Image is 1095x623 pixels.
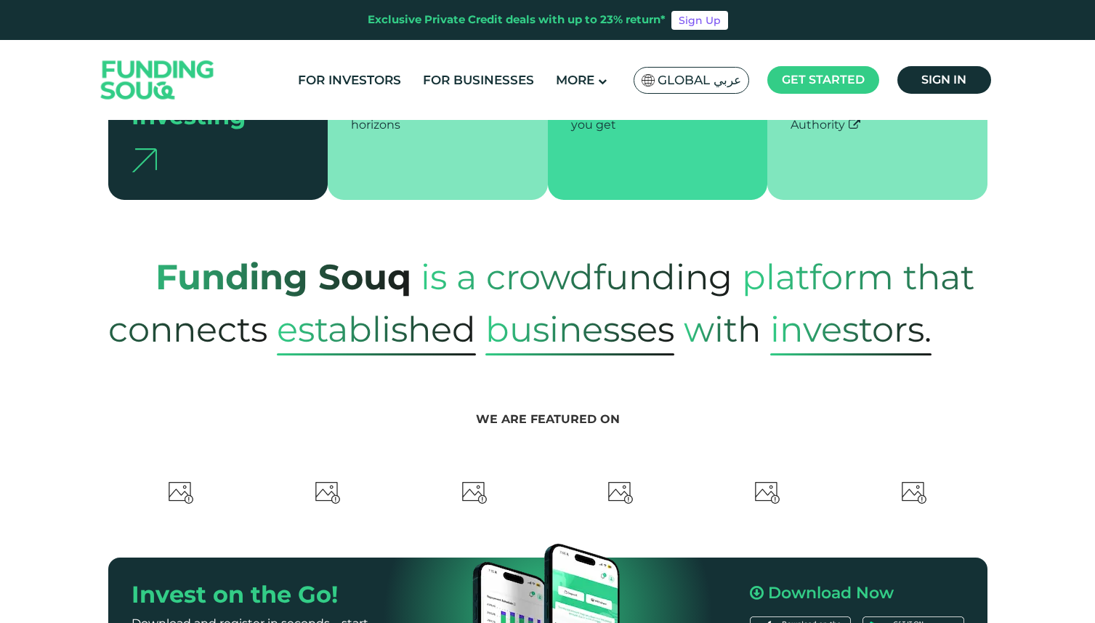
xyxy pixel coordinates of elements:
img: arrow [132,148,157,172]
span: Global عربي [658,72,741,89]
img: Forbes Logo [314,479,342,507]
a: Sign Up [671,11,728,30]
div: Exclusive Private Credit deals with up to 23% return* [368,12,666,28]
span: Get started [782,73,865,87]
img: Asharq Business Logo [461,479,488,507]
span: Sign in [921,73,966,87]
img: Arab News Logo [607,479,634,507]
span: Download Now [768,583,894,603]
img: FTLogo Logo [167,479,195,507]
span: More [556,73,594,87]
a: For Investors [294,68,405,92]
span: We are featured on [476,412,620,426]
img: Yahoo Finance Logo [900,479,928,507]
img: Logo [86,44,229,117]
span: established [277,303,476,355]
span: Businesses [485,303,674,355]
span: platform that connects [108,241,974,365]
a: For Businesses [419,68,538,92]
strong: Funding Souq [155,256,411,298]
img: IFG Logo [753,479,781,507]
span: is a crowdfunding [421,241,732,313]
a: Sign in [897,66,991,94]
span: Investors. [770,303,932,355]
span: Invest on the Go! [132,580,338,608]
span: with [684,294,761,365]
img: SA Flag [642,74,655,87]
